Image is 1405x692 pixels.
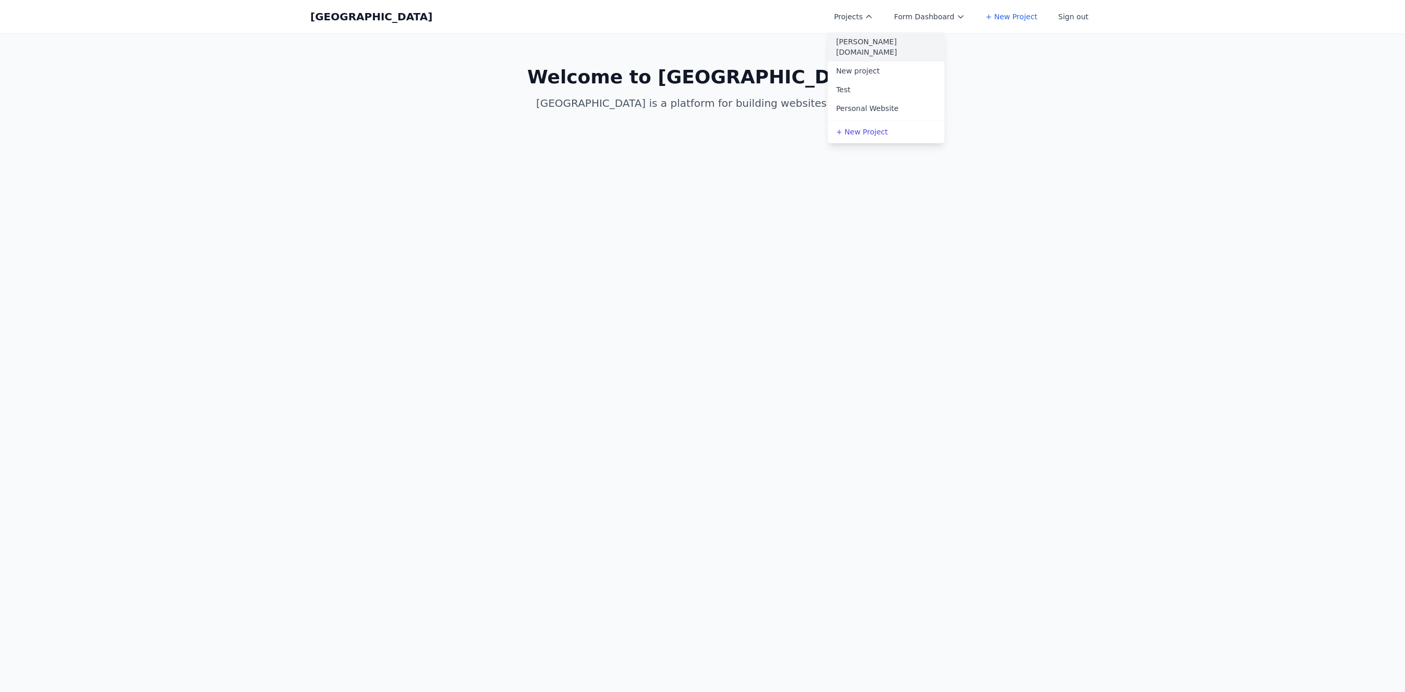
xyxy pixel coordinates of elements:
[1052,7,1095,26] button: Sign out
[828,7,879,26] button: Projects
[979,7,1044,26] a: + New Project
[310,9,432,24] a: [GEOGRAPHIC_DATA]
[828,122,944,141] a: + New Project
[828,32,944,61] a: [PERSON_NAME][DOMAIN_NAME]
[888,7,971,26] button: Form Dashboard
[502,67,903,88] h1: Welcome to [GEOGRAPHIC_DATA]
[828,61,944,80] a: New project
[502,96,903,110] p: [GEOGRAPHIC_DATA] is a platform for building websites with AI.
[828,80,944,99] a: Test
[828,99,944,118] a: Personal Website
